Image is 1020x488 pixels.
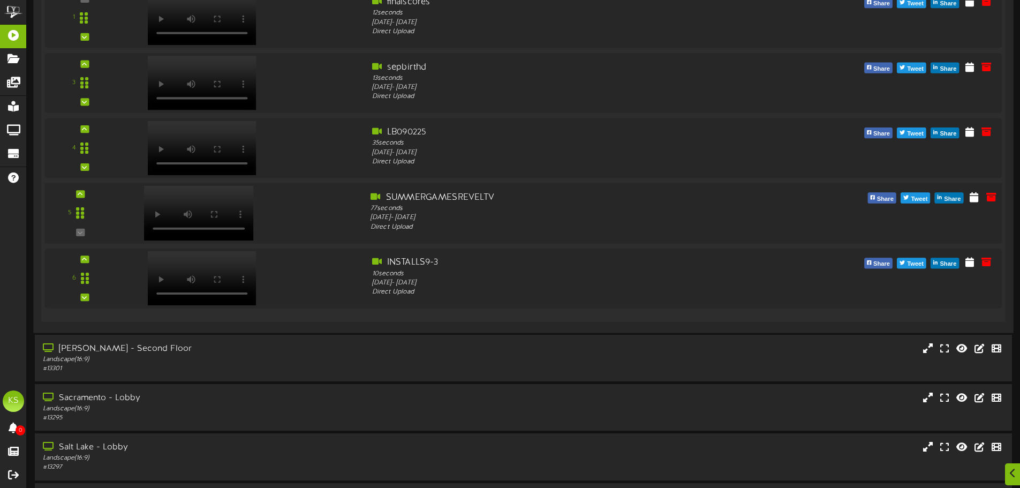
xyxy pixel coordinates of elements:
span: Share [871,128,892,140]
div: [DATE] - [DATE] [372,83,755,92]
span: Tweet [909,193,930,205]
div: Landscape ( 16:9 ) [43,454,434,463]
span: Tweet [905,259,926,271]
span: Share [938,259,958,271]
button: Share [931,63,959,73]
span: Tweet [905,128,926,140]
div: 77 seconds [371,204,757,214]
div: Salt Lake - Lobby [43,441,434,454]
div: # 13295 [43,414,434,423]
div: [PERSON_NAME] - Second Floor [43,343,434,355]
span: Tweet [905,63,926,75]
span: Share [938,63,958,75]
div: Direct Upload [372,27,755,36]
button: Share [864,63,893,73]
span: 0 [16,425,25,436]
span: Share [875,193,896,205]
div: Direct Upload [372,92,755,101]
div: 35 seconds [372,139,755,148]
button: Share [931,258,959,269]
div: [DATE] - [DATE] [372,18,755,27]
div: LB090225 [372,126,755,139]
div: SUMMERGAMESREVELTV [371,191,757,204]
div: Landscape ( 16:9 ) [43,355,434,364]
button: Tweet [897,127,926,138]
div: [DATE] - [DATE] [372,279,755,288]
button: Tweet [897,258,926,269]
button: Share [864,258,893,269]
button: Tweet [901,193,930,204]
span: Share [938,128,958,140]
div: KS [3,391,24,412]
div: # 13301 [43,364,434,373]
div: Landscape ( 16:9 ) [43,404,434,414]
span: Share [871,259,892,271]
div: Direct Upload [372,157,755,167]
div: INSTALLS9-3 [372,257,755,269]
div: 12 seconds [372,9,755,18]
div: sepbirthd [372,62,755,74]
button: Share [864,127,893,138]
div: Direct Upload [371,223,757,232]
button: Tweet [897,63,926,73]
div: # 13297 [43,463,434,472]
div: [DATE] - [DATE] [372,148,755,157]
button: Share [935,193,964,204]
div: Direct Upload [372,288,755,297]
button: Share [931,127,959,138]
div: 6 [72,274,76,283]
div: [DATE] - [DATE] [371,213,757,223]
div: 10 seconds [372,269,755,278]
div: 13 seconds [372,74,755,83]
div: Sacramento - Lobby [43,392,434,404]
button: Share [867,193,896,204]
span: Share [871,63,892,75]
span: Share [942,193,963,205]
